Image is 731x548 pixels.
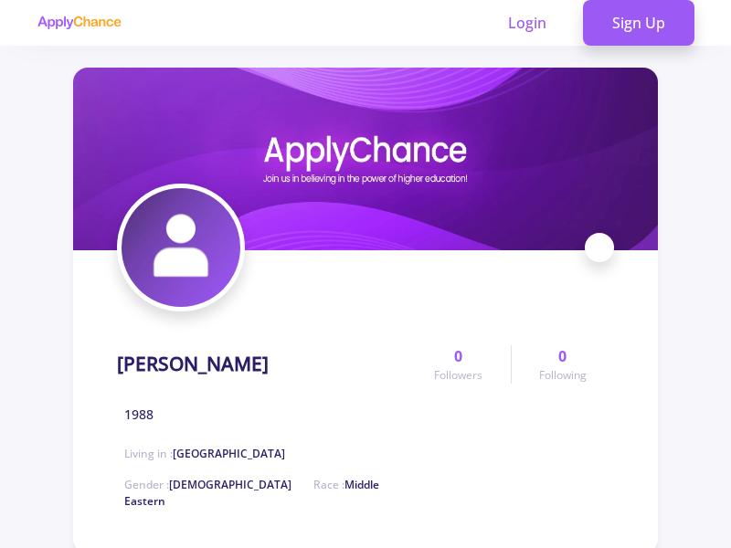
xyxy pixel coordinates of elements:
span: 0 [558,345,567,367]
span: [DEMOGRAPHIC_DATA] [169,477,291,492]
img: Niloofar Taghianavatar [122,188,240,307]
a: 0Followers [407,345,510,384]
span: Gender : [124,477,291,492]
span: Following [539,367,587,384]
span: Race : [124,477,379,509]
a: 0Following [511,345,614,384]
span: Middle Eastern [124,477,379,509]
span: 0 [454,345,462,367]
span: Followers [434,367,482,384]
span: 1988 [124,405,154,424]
span: [GEOGRAPHIC_DATA] [173,446,285,461]
img: Niloofar Taghiancover image [73,68,658,250]
h1: [PERSON_NAME] [117,353,269,375]
span: Living in : [124,446,285,461]
img: applychance logo text only [37,16,122,30]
